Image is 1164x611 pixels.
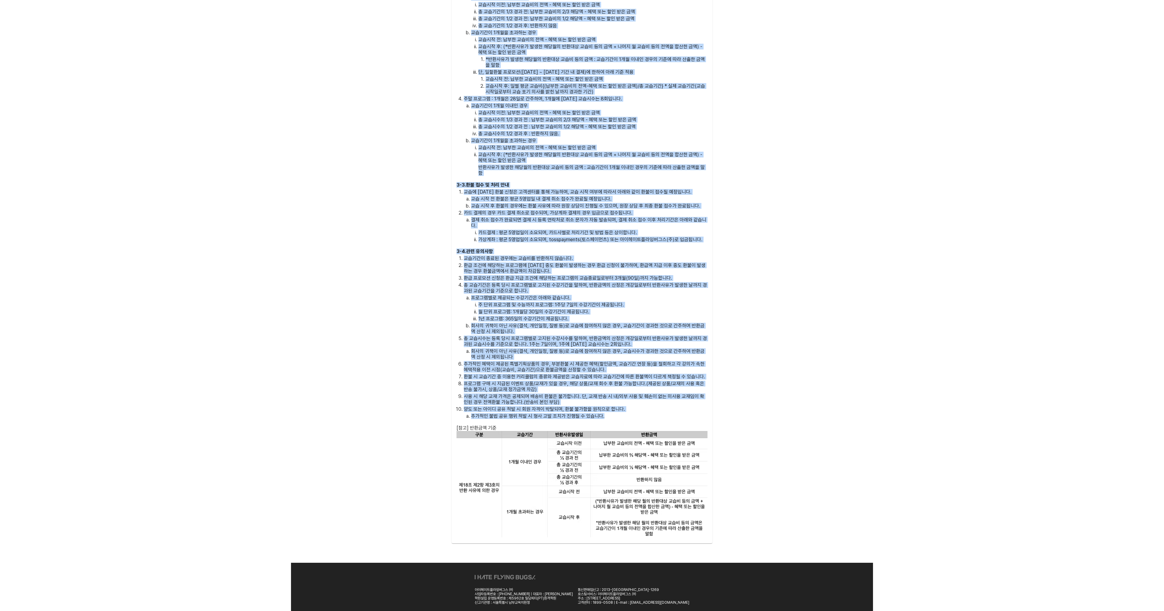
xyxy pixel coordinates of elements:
[464,406,707,412] p: 양도 또는 아이디 공유 적발 시 회원 자격이 박탈되며, 환불 불가함을 원칙으로 합니다.
[464,262,707,274] p: 환급 조건에 해당하는 프로그램에 [DATE] 중도 환불이 발생하는 경우 환급 신청이 불가하며, 환급액 지급 이후 중도 환불이 발생하는 경우 환불금액에서 환급액이 차감됩니다.
[478,309,707,315] p: 월 단위 프로그램: 1개월당 30일의 수강기간이 제공됩니다.
[457,425,707,431] div: [참고] 반환금액 기준
[471,203,707,209] p: 교습 시작 후 환불의 경우에는 환불 사유에 따라 원장 상담이 진행될 수 있으며, 원장 상담 후 최종 환불 접수가 완료됩니다.
[478,117,707,123] p: 총 교습시수의 1/3 경과 전 : 납부한 교습비의 2/3 해당액 - 혜택 또는 할인 받은 금액
[475,588,573,592] div: 아이헤이트플라잉버그스 ㈜
[464,381,707,392] p: 프로그램 구매 시 지급된 이벤트 상품/교재가 있을 경우, 해당 상품/교재 회수 후 환불 가능합니다.(제공된 상품/교재의 사용 혹은 반송 불가시, 상품/교재 정가금액 차감)
[457,248,707,254] h3: 3 - 4 . 관련 유의사항
[478,23,707,29] p: 총 교습기간의 1/2 경과 후: 반환하지 않음
[478,230,707,235] p: 카드결제 : 평균 5영업일이 소요되며, 카드사별로 처리기간 및 방법 등은 상이합니다.
[478,37,707,42] p: 교습시작 전: 납부한 교습비의 전액 - 혜택 또는 할인 받은 금액
[478,131,707,137] p: 총 교습시수의 1/2 경과 후 : 반환하지 않음.
[464,374,707,380] p: 환불 시 교습기간 중 이용한 커리큘럼의 종류와 제공받은 교습자료에 따라 교습기간에 따른 환불액이 다르게 책정될 수 있습니다.
[464,255,707,261] p: 교습기간이 종료된 경우에는 교습비를 반환하지 않습니다.
[464,361,707,373] p: 추가적인 혜택이 제공된 특별기획상품의 경우, 부분환불 시 제공한 혜택(할인금액, 교습기간 연장 등)을 철회하고 각 강의가 속한 혜택적용 이전 시점(교습비, 교습기간)으로 환불...
[464,393,707,405] p: 사용 시 해당 교재 가격은 공제되며 배송비 환불은 불가합니다. 단, 교재 반송 시 내/외부 사용 및 훼손이 없는 미사용 교재임이 확인된 경우 전액환불 가능합니다.(반송비 본인...
[478,110,707,116] p: 교습시작 이전: 납부한 교습비의 전액 - 혜택 또는 할인 받은 금액
[471,196,707,202] p: 교습 시작 전 환불은 평균 5영업일 내 결제 취소 접수가 완료될 예정입니다.
[578,600,689,605] div: 고객센터 : 1899-0508 | E-mail : [EMAIL_ADDRESS][DOMAIN_NAME]
[464,189,707,195] p: 교습에 [DATE] 환불 신청은 고객센터를 통해 가능하며, 교습 시작 여부에 따라서 아래와 같이 환불이 접수될 예정입니다.
[464,210,707,216] p: 카드 결제의 경우 카드 결제 취소로 접수되며, 가상계좌 결제의 경우 입금으로 접수됩니다.
[478,302,707,308] p: 주 단위 프로그램 및 수능까지 프로그램: 1주당 7일의 수강기간이 제공됩니다.
[578,588,689,592] div: 통신판매업신고 : 2013-[GEOGRAPHIC_DATA]-1269
[471,30,707,35] p: 교습기간이 1개월을 초과하는 경우
[478,237,707,242] p: 가상계좌 : 평균 5영업일이 소요되며, tosspayments(토스페이먼츠) 또는 아이헤이트플라잉버그스(주)로 입금됩니다.
[478,145,707,150] p: 교습시작 전: 납부한 교습비의 전액 - 혜택 또는 할인 받은 금액
[486,83,707,95] p: 교습시작 후: 일별 평균 교습비{(납부한 교습비의 전액-혜택 또는 할인 받은 금액)/총 교습기간} * 실제 교습기간(교습시작일로부터 교습 포기 의사를 밝힌 날까지 경과한 기간)
[471,103,707,109] p: 교습기간이 1개월 이내인 경우
[486,56,707,68] p: *반환사유가 발생한 해당월의 반환대상 교습비 등의 금액 : 교습기간이 1개월 이내인 경우의 기준에 따라 산출한 금액을 말함
[478,124,707,130] p: 총 교습시수의 1/2 경과 전 : 납부한 교습비의 1/2 해당액 - 혜택 또는 할인 받은 금액
[464,336,707,347] p: 총 교습시수는 등록 당시 프로그램별로 고지된 수강시수를 말하며, 반환금액의 산정은 개강일로부터 반환사유가 발생한 날까지 경과된 교습시수를 기준으로 합니다. 1주는 7일이며, ...
[578,596,689,600] div: 주소 : [STREET_ADDRESS]
[475,600,573,605] div: 신고기관명 : 서울특별시 남부교육지원청
[475,575,535,579] img: ihateflyingbugs
[475,592,573,596] div: 사업자등록번호 : [PHONE_NUMBER] | 대표자 : [PERSON_NAME]
[578,592,689,596] div: 호스팅서비스: 아이헤이트플라잉버그스 ㈜
[478,316,707,322] p: 1년 프로그램: 365일의 수강기간이 제공됩니다.
[486,76,707,82] p: 교습시작 전: 납부한 교습비의 전액 - 혜택 또는 할인 받은 금액
[457,431,707,537] img: refund_policy.png
[478,152,707,163] p: 교습시작 후: (*반환사유가 발생한 해당월의 반환대상 교습비 등의 금액 + 나머지 월 교습비 등의 전액을 합산한 금액) - 혜택 또는 할인 받은 금액
[464,275,707,281] p: 환급 프로모션 신청은 환급 지급 조건에 해당하는 프로그램의 교습종료일로부터 3개월(90일)까지 가능합니다.
[471,217,707,228] p: 결제 취소 접수가 완료되면 결제 시 등록 연락처로 취소 문자가 자동 발송되며, 결제 취소 접수 이후 처리기간은 아래와 같습니다.
[478,164,707,176] p: 반환사유가 발생한 해당월의 반환대상 교습비 등의 금액 : 교습기간이 1개월 이내인 경우의 기준에 따라 산출한 금액을 말함
[471,323,707,334] p: 회사의 귀책이 아닌 사유(결석, 개인일정, 질병 등)로 교습에 참여하지 않은 경우, 교습기간이 경과한 것으로 간주하며 반환금액 산정 시 제외됩니다.
[478,44,707,55] p: 교습시작 후: (*반환사유가 발생한 해당월의 반환대상 교습비 등의 금액 + 나머지 월 교습비 등의 전액을 합산한 금액) - 혜택 또는 할인 받은 금액
[464,96,707,102] p: 주말 프로그램 : 1개월은 28일로 간주하며, 1개월에 [DATE] 교습시수는 8회입니다.
[457,182,707,188] h3: 3 - 3 . 환불 접수 및 처리 안내
[478,69,707,75] p: 단, 일할환불 프로모션([DATE] ~ [DATE] 기간 내 결제)에 한하여 아래 기준 적용
[471,138,707,143] p: 교습기간이 1개월을 초과하는 경우
[478,2,707,8] p: 교습시작 이전: 납부한 교습비의 전액 - 혜택 또는 할인 받은 금액
[475,596,573,600] div: 학원설립 운영등록번호 : 제5962호 밀당피티(PT)원격학원
[471,413,707,419] p: 추가적인 불법 공유 행위 적발 시 형사 고발 조치가 진행될 수 있습니다.
[464,282,707,294] p: 총 교습기간은 등록 당시 프로그램별로 고지된 수강기간을 말하며, 반환금액의 산정은 개강일로부터 반환사유가 발생한 날까지 경과된 교습기간을 기준으로 합니다.
[471,295,707,301] p: 프로그램별로 제공되는 수강기간은 아래와 같습니다.
[478,9,707,15] p: 총 교습기간의 1/3 경과 전: 납부한 교습비의 2/3 해당액 - 혜택 또는 할인 받은 금액
[478,16,707,22] p: 총 교습기간의 1/2 경과 전: 납부한 교습비의 1/2 해당액 - 혜택 또는 할인 받은 금액
[471,348,707,360] p: 회사의 귀책이 아닌 사유(결석, 개인일정, 질병 등)로 교습에 참여하지 않은 경우, 교습시수가 경과한 것으로 간주하여 반환금액 산정 시 제외됩니다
